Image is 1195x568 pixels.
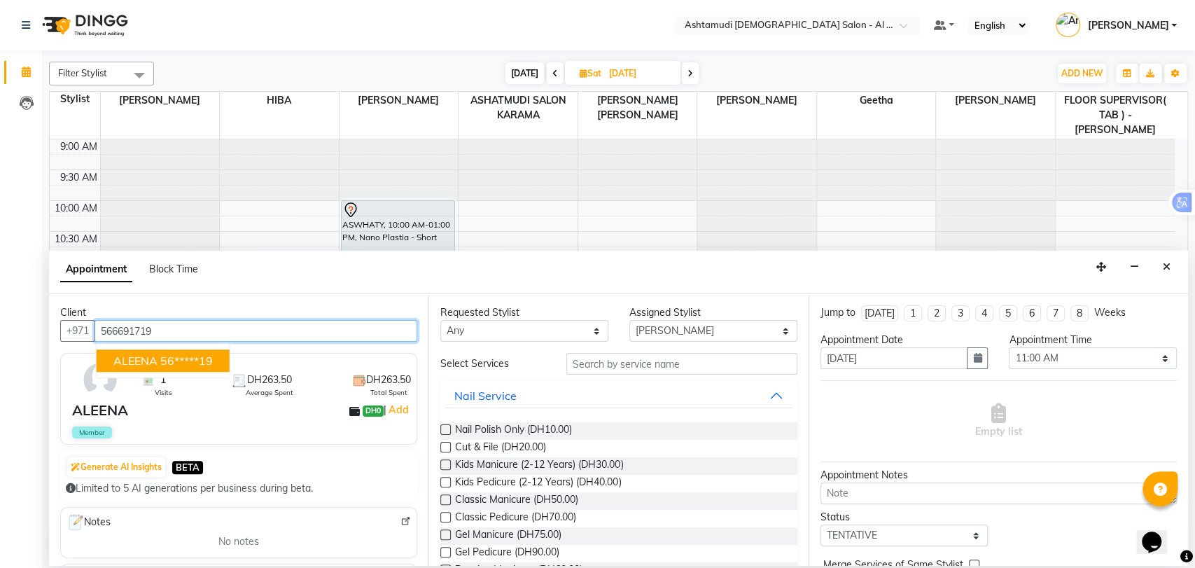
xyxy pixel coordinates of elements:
[904,305,922,321] li: 1
[366,373,411,387] span: DH263.50
[247,373,292,387] span: DH263.50
[576,68,605,78] span: Sat
[1009,333,1177,347] div: Appointment Time
[817,92,936,109] span: Geetha
[865,306,895,321] div: [DATE]
[1061,68,1103,78] span: ADD NEW
[60,257,132,282] span: Appointment
[975,403,1022,439] span: Empty list
[820,305,855,320] div: Jump to
[928,305,946,321] li: 2
[95,320,417,342] input: Search by Name/Mobile/Email/Code
[36,6,132,45] img: logo
[172,461,203,474] span: BETA
[1070,305,1089,321] li: 8
[58,67,107,78] span: Filter Stylist
[60,320,95,342] button: +971
[155,387,172,398] span: Visits
[951,305,970,321] li: 3
[1056,13,1080,37] img: Anila Thomas
[455,475,621,492] span: Kids Pedicure (2-12 Years) (DH40.00)
[936,92,1055,109] span: [PERSON_NAME]
[605,63,675,84] input: 2025-09-06
[1156,256,1177,278] button: Close
[578,92,697,124] span: [PERSON_NAME] [PERSON_NAME]
[697,92,816,109] span: [PERSON_NAME]
[975,305,993,321] li: 4
[505,62,544,84] span: [DATE]
[57,170,100,185] div: 9:30 AM
[67,457,165,477] button: Generate AI Insights
[430,356,556,371] div: Select Services
[440,305,608,320] div: Requested Stylist
[1058,64,1106,83] button: ADD NEW
[1023,305,1041,321] li: 6
[340,92,459,109] span: [PERSON_NAME]
[455,510,576,527] span: Classic Pedicure (DH70.00)
[218,534,259,549] span: No notes
[384,401,411,418] span: |
[820,468,1177,483] div: Appointment Notes
[1087,18,1168,33] span: [PERSON_NAME]
[454,387,517,404] div: Nail Service
[455,440,546,457] span: Cut & File (DH20.00)
[446,383,791,408] button: Nail Service
[52,201,100,216] div: 10:00 AM
[66,481,412,496] div: Limited to 5 AI generations per business during beta.
[455,422,572,440] span: Nail Polish Only (DH10.00)
[113,354,158,368] span: ALEENA
[999,305,1017,321] li: 5
[629,305,797,320] div: Assigned Stylist
[67,513,111,532] span: Notes
[386,401,411,418] a: Add
[566,353,797,375] input: Search by service name
[246,387,293,398] span: Average Spent
[455,527,561,545] span: Gel Manicure (DH75.00)
[1047,305,1065,321] li: 7
[72,427,112,438] span: Member
[342,201,454,383] div: ASWHATY, 10:00 AM-01:00 PM, Nano Plastia - Short
[80,359,120,400] img: avatar
[1094,305,1126,320] div: Weeks
[820,510,988,525] div: Status
[370,387,407,398] span: Total Spent
[459,92,578,124] span: ASHATMUDI SALON KARAMA
[60,305,417,320] div: Client
[149,263,198,275] span: Block Time
[820,347,968,369] input: yyyy-mm-dd
[1136,512,1181,554] iframe: chat widget
[455,545,559,562] span: Gel Pedicure (DH90.00)
[57,139,100,154] div: 9:00 AM
[455,492,578,510] span: Classic Manicure (DH50.00)
[101,92,220,109] span: [PERSON_NAME]
[52,232,100,247] div: 10:30 AM
[72,400,128,421] div: ALEENA
[820,333,988,347] div: Appointment Date
[50,92,100,106] div: Stylist
[455,457,623,475] span: Kids Manicure (2-12 Years) (DH30.00)
[220,92,339,109] span: HIBA
[363,406,384,417] span: DH0
[160,373,166,387] span: 1
[1056,92,1175,139] span: FLOOR SUPERVISOR( TAB ) -[PERSON_NAME]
